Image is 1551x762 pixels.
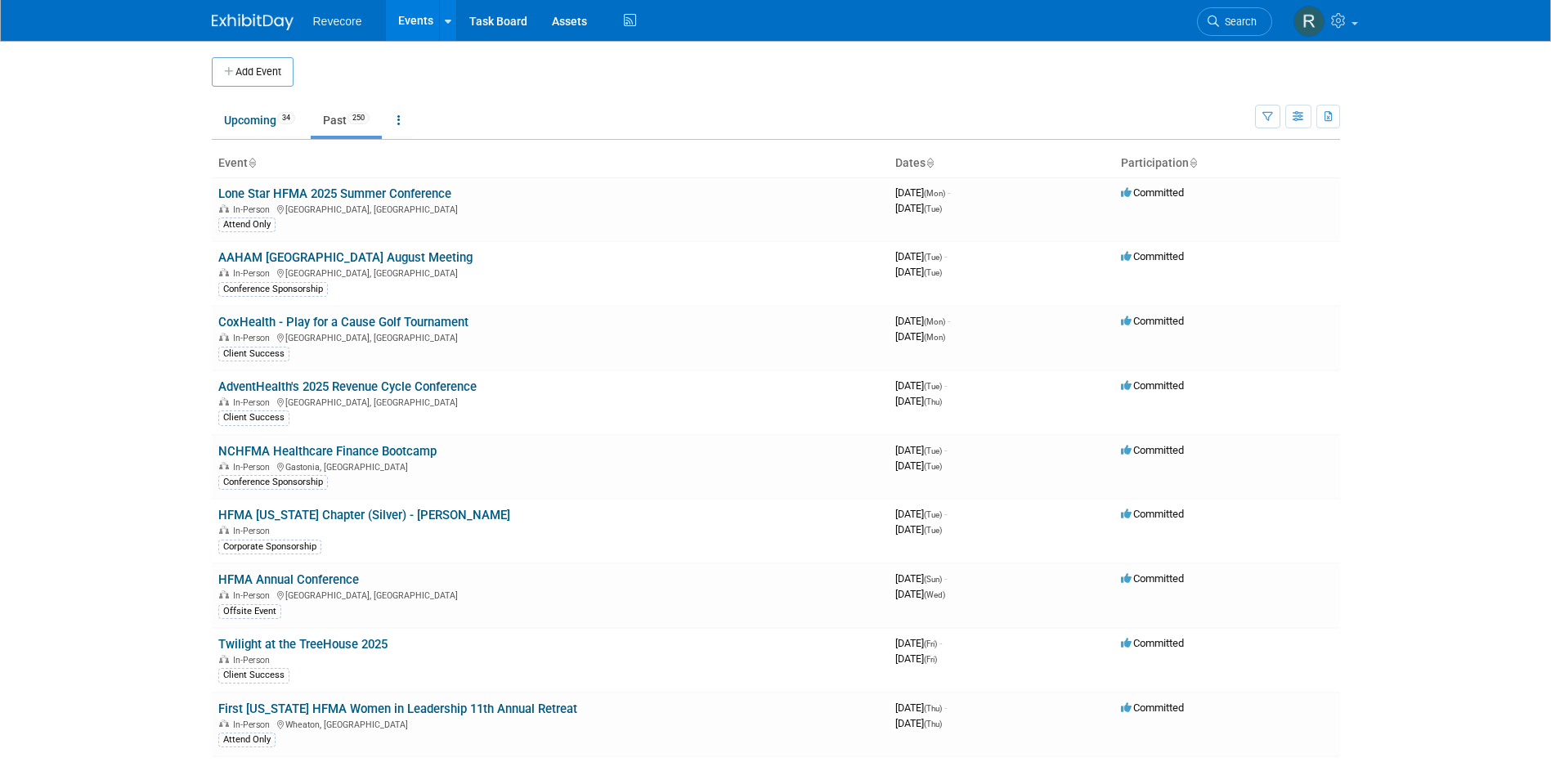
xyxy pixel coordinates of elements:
[218,410,289,425] div: Client Success
[1189,156,1197,169] a: Sort by Participation Type
[212,105,307,136] a: Upcoming34
[1121,572,1184,585] span: Committed
[311,105,382,136] a: Past250
[1121,186,1184,199] span: Committed
[218,186,451,201] a: Lone Star HFMA 2025 Summer Conference
[1293,6,1325,37] img: Rachael Sires
[233,462,275,473] span: In-Person
[924,333,945,342] span: (Mon)
[948,186,950,199] span: -
[218,266,882,279] div: [GEOGRAPHIC_DATA], [GEOGRAPHIC_DATA]
[924,639,937,648] span: (Fri)
[895,379,947,392] span: [DATE]
[218,202,882,215] div: [GEOGRAPHIC_DATA], [GEOGRAPHIC_DATA]
[248,156,256,169] a: Sort by Event Name
[1114,150,1340,177] th: Participation
[895,250,947,262] span: [DATE]
[277,112,295,124] span: 34
[218,330,882,343] div: [GEOGRAPHIC_DATA], [GEOGRAPHIC_DATA]
[218,540,321,554] div: Corporate Sponsorship
[895,588,945,600] span: [DATE]
[218,588,882,601] div: [GEOGRAPHIC_DATA], [GEOGRAPHIC_DATA]
[895,444,947,456] span: [DATE]
[212,150,889,177] th: Event
[218,508,510,522] a: HFMA [US_STATE] Chapter (Silver) - [PERSON_NAME]
[895,266,942,278] span: [DATE]
[218,315,468,329] a: CoxHealth - Play for a Cause Golf Tournament
[1121,379,1184,392] span: Committed
[924,510,942,519] span: (Tue)
[218,217,276,232] div: Attend Only
[895,330,945,343] span: [DATE]
[219,590,229,598] img: In-Person Event
[1121,250,1184,262] span: Committed
[218,733,276,747] div: Attend Only
[895,186,950,199] span: [DATE]
[895,395,942,407] span: [DATE]
[924,397,942,406] span: (Thu)
[219,719,229,728] img: In-Person Event
[219,268,229,276] img: In-Person Event
[924,317,945,326] span: (Mon)
[924,204,942,213] span: (Tue)
[924,462,942,471] span: (Tue)
[218,459,882,473] div: Gastonia, [GEOGRAPHIC_DATA]
[218,604,281,619] div: Offsite Event
[212,14,294,30] img: ExhibitDay
[895,637,942,649] span: [DATE]
[944,250,947,262] span: -
[218,379,477,394] a: AdventHealth's 2025 Revenue Cycle Conference
[1121,637,1184,649] span: Committed
[219,655,229,663] img: In-Person Event
[218,637,388,652] a: Twilight at the TreeHouse 2025
[895,652,937,665] span: [DATE]
[948,315,950,327] span: -
[944,701,947,714] span: -
[233,397,275,408] span: In-Person
[895,523,942,536] span: [DATE]
[233,204,275,215] span: In-Person
[895,459,942,472] span: [DATE]
[944,444,947,456] span: -
[233,655,275,666] span: In-Person
[218,282,328,297] div: Conference Sponsorship
[233,268,275,279] span: In-Person
[924,575,942,584] span: (Sun)
[347,112,370,124] span: 250
[1121,508,1184,520] span: Committed
[219,397,229,406] img: In-Person Event
[1121,444,1184,456] span: Committed
[924,189,945,198] span: (Mon)
[233,719,275,730] span: In-Person
[313,15,362,28] span: Revecore
[924,526,942,535] span: (Tue)
[924,446,942,455] span: (Tue)
[219,526,229,534] img: In-Person Event
[944,508,947,520] span: -
[895,202,942,214] span: [DATE]
[218,668,289,683] div: Client Success
[924,719,942,728] span: (Thu)
[924,268,942,277] span: (Tue)
[219,204,229,213] img: In-Person Event
[233,333,275,343] span: In-Person
[939,637,942,649] span: -
[924,590,945,599] span: (Wed)
[895,315,950,327] span: [DATE]
[219,462,229,470] img: In-Person Event
[924,382,942,391] span: (Tue)
[944,379,947,392] span: -
[895,701,947,714] span: [DATE]
[219,333,229,341] img: In-Person Event
[218,250,473,265] a: AAHAM [GEOGRAPHIC_DATA] August Meeting
[218,717,882,730] div: Wheaton, [GEOGRAPHIC_DATA]
[895,508,947,520] span: [DATE]
[233,590,275,601] span: In-Person
[926,156,934,169] a: Sort by Start Date
[218,444,437,459] a: NCHFMA Healthcare Finance Bootcamp
[212,57,294,87] button: Add Event
[218,701,577,716] a: First [US_STATE] HFMA Women in Leadership 11th Annual Retreat
[218,475,328,490] div: Conference Sponsorship
[889,150,1114,177] th: Dates
[924,253,942,262] span: (Tue)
